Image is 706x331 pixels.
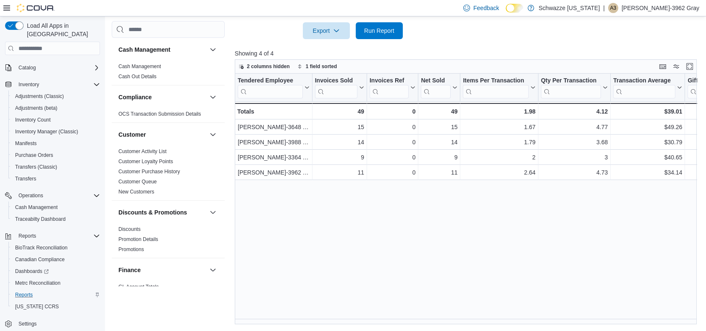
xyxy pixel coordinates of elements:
[12,127,81,137] a: Inventory Manager (Classic)
[608,3,618,13] div: Alfred-3962 Gray
[238,77,303,85] div: Tendered Employee
[463,168,535,178] div: 2.64
[118,283,159,290] span: GL Account Totals
[538,3,600,13] p: Schwazze [US_STATE]
[2,190,103,201] button: Operations
[463,153,535,163] div: 2
[658,61,668,71] button: Keyboard shortcuts
[118,148,167,155] span: Customer Activity List
[118,130,146,139] h3: Customer
[15,152,53,159] span: Purchase Orders
[235,61,293,71] button: 2 columns hidden
[12,150,100,160] span: Purchase Orders
[15,164,57,170] span: Transfers (Classic)
[370,77,409,85] div: Invoices Ref
[12,162,100,172] span: Transfers (Classic)
[421,122,457,132] div: 15
[315,122,364,132] div: 15
[541,77,601,98] div: Qty Per Transaction
[118,208,206,217] button: Discounts & Promotions
[294,61,341,71] button: 1 field sorted
[8,102,103,114] button: Adjustments (beta)
[15,105,58,111] span: Adjustments (beta)
[238,168,310,178] div: [PERSON_NAME]-3962 Gray
[235,49,702,58] p: Showing 4 of 4
[356,22,403,39] button: Run Report
[118,284,159,290] a: GL Account Totals
[541,138,608,148] div: 3.68
[421,77,451,98] div: Net Sold
[15,204,58,211] span: Cash Management
[8,254,103,265] button: Canadian Compliance
[541,77,608,98] button: Qty Per Transaction
[118,111,201,117] span: OCS Transaction Submission Details
[315,138,364,148] div: 14
[541,168,608,178] div: 4.73
[541,77,601,85] div: Qty Per Transaction
[315,77,364,98] button: Invoices Sold
[238,138,310,148] div: [PERSON_NAME]-3988 [PERSON_NAME]
[12,243,100,253] span: BioTrack Reconciliation
[12,278,64,288] a: Metrc Reconciliation
[247,63,290,70] span: 2 columns hidden
[370,168,415,178] div: 0
[15,93,64,100] span: Adjustments (Classic)
[8,149,103,161] button: Purchase Orders
[463,77,529,85] div: Items Per Transaction
[421,168,457,178] div: 11
[118,189,154,195] a: New Customers
[541,106,608,117] div: 4.12
[12,266,52,276] a: Dashboards
[8,161,103,173] button: Transfers (Classic)
[541,153,608,163] div: 3
[18,233,36,239] span: Reports
[118,148,167,154] a: Customer Activity List
[370,138,415,148] div: 0
[421,77,457,98] button: Net Sold
[12,174,100,184] span: Transfers
[12,278,100,288] span: Metrc Reconciliation
[12,302,62,312] a: [US_STATE] CCRS
[15,319,40,329] a: Settings
[112,146,225,200] div: Customer
[118,111,201,117] a: OCS Transaction Submission Details
[118,45,171,54] h3: Cash Management
[118,266,141,274] h3: Finance
[118,93,206,101] button: Compliance
[118,208,187,217] h3: Discounts & Promotions
[12,302,100,312] span: Washington CCRS
[315,77,357,98] div: Invoices Sold
[12,254,100,265] span: Canadian Compliance
[12,290,100,300] span: Reports
[15,175,36,182] span: Transfers
[370,106,415,117] div: 0
[118,179,157,185] a: Customer Queue
[118,236,158,242] a: Promotion Details
[613,153,682,163] div: $40.65
[12,243,71,253] a: BioTrack Reconciliation
[15,79,100,90] span: Inventory
[463,106,535,117] div: 1.98
[370,77,409,98] div: Invoices Ref
[118,159,173,164] a: Customer Loyalty Points
[15,268,49,275] span: Dashboards
[15,244,68,251] span: BioTrack Reconciliation
[315,106,364,117] div: 49
[613,138,682,148] div: $30.79
[118,226,141,232] a: Discounts
[12,91,100,101] span: Adjustments (Classic)
[364,26,394,35] span: Run Report
[613,122,682,132] div: $49.26
[15,128,78,135] span: Inventory Manager (Classic)
[112,109,225,122] div: Compliance
[315,168,364,178] div: 11
[8,277,103,289] button: Metrc Reconciliation
[308,22,345,39] span: Export
[12,290,36,300] a: Reports
[613,77,682,98] button: Transaction Average
[12,115,54,125] a: Inventory Count
[118,63,161,70] span: Cash Management
[2,79,103,90] button: Inventory
[15,191,47,201] button: Operations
